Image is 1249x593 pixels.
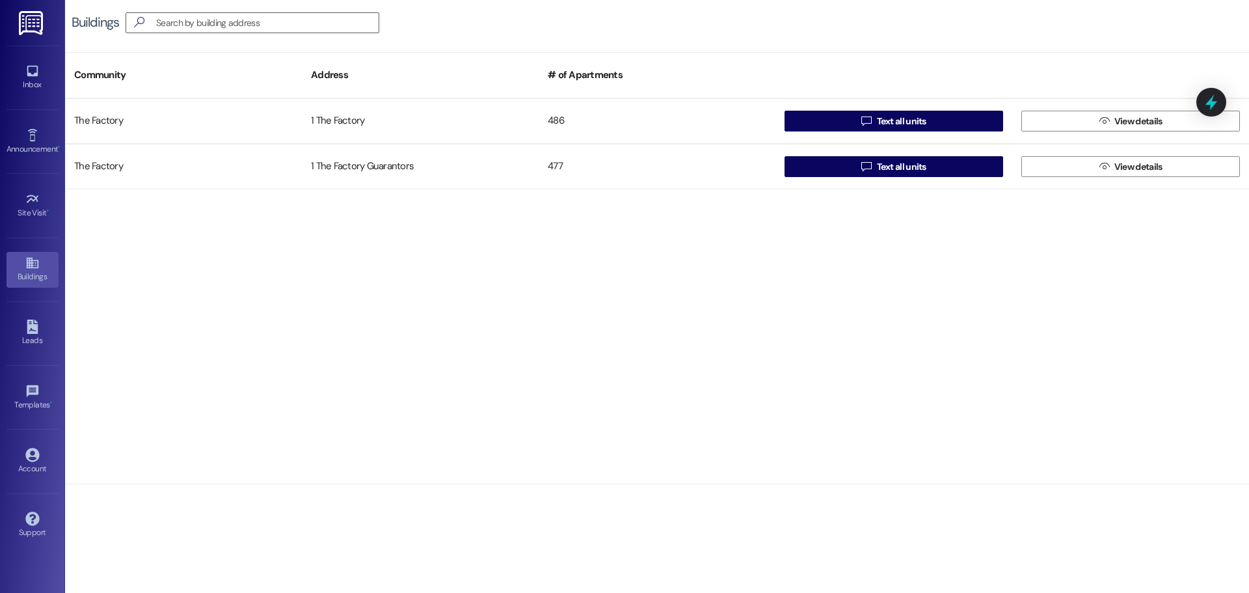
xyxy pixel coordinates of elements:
[58,143,60,152] span: •
[539,108,775,134] div: 486
[7,380,59,415] a: Templates •
[1114,160,1162,174] span: View details
[7,316,59,351] a: Leads
[65,59,302,91] div: Community
[1099,116,1109,126] i: 
[7,60,59,95] a: Inbox
[302,59,539,91] div: Address
[539,59,775,91] div: # of Apartments
[785,111,1003,131] button: Text all units
[50,398,52,407] span: •
[785,156,1003,177] button: Text all units
[65,108,302,134] div: The Factory
[302,154,539,180] div: 1 The Factory Guarantors
[877,160,926,174] span: Text all units
[7,444,59,479] a: Account
[7,508,59,543] a: Support
[72,16,119,29] div: Buildings
[1021,111,1240,131] button: View details
[129,16,150,29] i: 
[877,115,926,128] span: Text all units
[1099,161,1109,172] i: 
[65,154,302,180] div: The Factory
[1114,115,1162,128] span: View details
[539,154,775,180] div: 477
[302,108,539,134] div: 1 The Factory
[7,252,59,287] a: Buildings
[7,188,59,223] a: Site Visit •
[1021,156,1240,177] button: View details
[19,11,46,35] img: ResiDesk Logo
[861,161,871,172] i: 
[861,116,871,126] i: 
[156,14,379,32] input: Search by building address
[47,206,49,215] span: •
